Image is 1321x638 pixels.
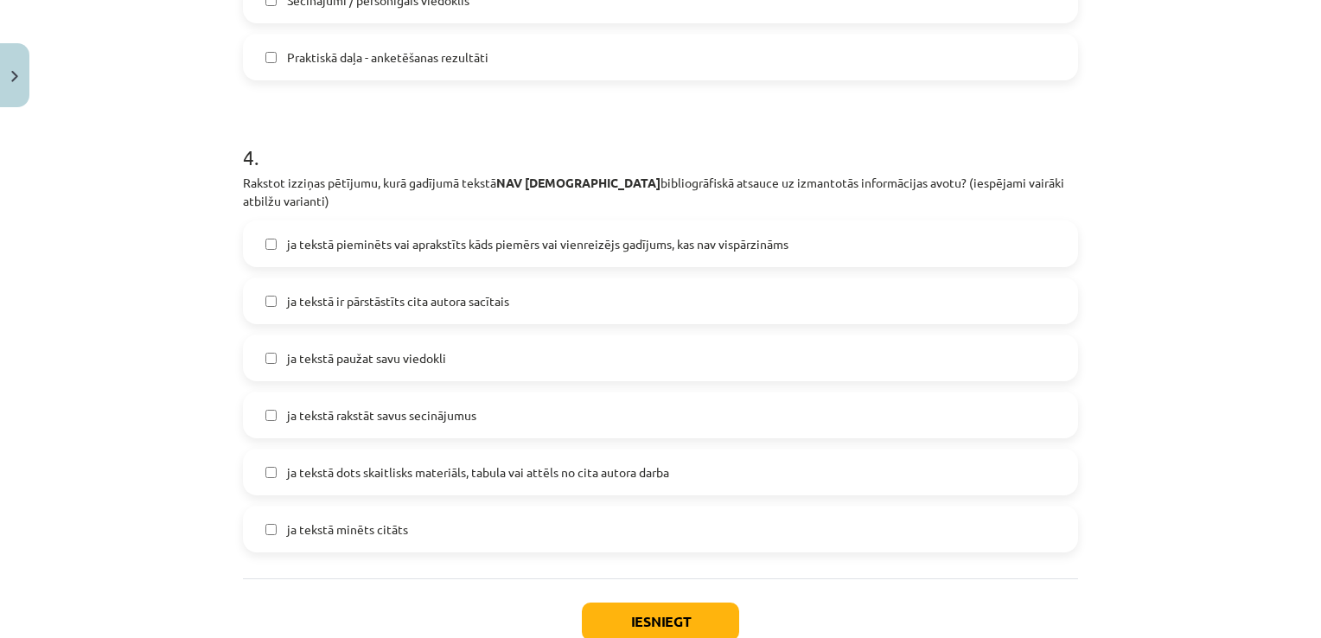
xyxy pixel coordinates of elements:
img: icon-close-lesson-0947bae3869378f0d4975bcd49f059093ad1ed9edebbc8119c70593378902aed.svg [11,71,18,82]
span: ja tekstā ir pārstāstīts cita autora sacītais [287,292,509,310]
span: ja tekstā dots skaitlisks materiāls, tabula vai attēls no cita autora darba [287,463,669,482]
input: ja tekstā rakstāt savus secinājumus [265,410,277,421]
span: ja tekstā pieminēts vai aprakstīts kāds piemērs vai vienreizējs gadījums, kas nav vispārzināms [287,235,788,253]
input: Praktiskā daļa - anketēšanas rezultāti [265,52,277,63]
strong: NAV [DEMOGRAPHIC_DATA] [496,175,660,190]
span: ja tekstā paužat savu viedokli [287,349,446,367]
input: ja tekstā pieminēts vai aprakstīts kāds piemērs vai vienreizējs gadījums, kas nav vispārzināms [265,239,277,250]
h1: 4 . [243,115,1078,169]
span: ja tekstā rakstāt savus secinājumus [287,406,476,424]
p: Rakstot izziņas pētījumu, kurā gadījumā tekstā bibliogrāfiskā atsauce uz izmantotās informācijas ... [243,174,1078,210]
span: ja tekstā minēts citāts [287,520,408,539]
input: ja tekstā ir pārstāstīts cita autora sacītais [265,296,277,307]
span: Praktiskā daļa - anketēšanas rezultāti [287,48,488,67]
input: ja tekstā minēts citāts [265,524,277,535]
input: ja tekstā paužat savu viedokli [265,353,277,364]
input: ja tekstā dots skaitlisks materiāls, tabula vai attēls no cita autora darba [265,467,277,478]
